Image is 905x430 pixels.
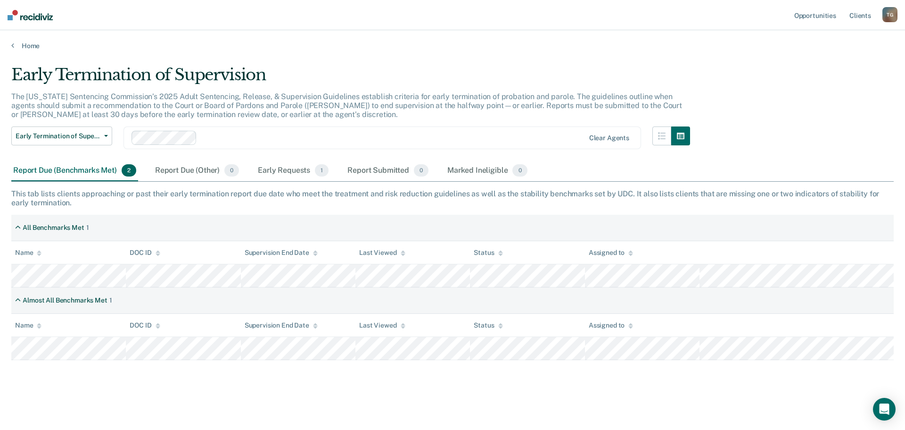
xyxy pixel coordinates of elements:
[86,224,89,232] div: 1
[11,293,116,308] div: Almost All Benchmarks Met1
[130,249,160,257] div: DOC ID
[11,42,894,50] a: Home
[346,160,430,181] div: Report Submitted0
[256,160,330,181] div: Early Requests1
[11,220,93,236] div: All Benchmarks Met1
[589,321,633,329] div: Assigned to
[8,10,53,20] img: Recidiviz
[474,249,502,257] div: Status
[512,164,527,177] span: 0
[15,321,41,329] div: Name
[130,321,160,329] div: DOC ID
[359,321,405,329] div: Last Viewed
[11,189,894,207] div: This tab lists clients approaching or past their early termination report due date who meet the t...
[16,132,100,140] span: Early Termination of Supervision
[11,160,138,181] div: Report Due (Benchmarks Met)2
[11,65,690,92] div: Early Termination of Supervision
[224,164,239,177] span: 0
[23,296,107,304] div: Almost All Benchmarks Met
[589,249,633,257] div: Assigned to
[882,7,897,22] button: TG
[873,398,896,421] div: Open Intercom Messenger
[15,249,41,257] div: Name
[445,160,529,181] div: Marked Ineligible0
[359,249,405,257] div: Last Viewed
[11,92,682,119] p: The [US_STATE] Sentencing Commission’s 2025 Adult Sentencing, Release, & Supervision Guidelines e...
[109,296,112,304] div: 1
[23,224,84,232] div: All Benchmarks Met
[245,249,318,257] div: Supervision End Date
[882,7,897,22] div: T G
[11,126,112,145] button: Early Termination of Supervision
[474,321,502,329] div: Status
[153,160,241,181] div: Report Due (Other)0
[414,164,428,177] span: 0
[245,321,318,329] div: Supervision End Date
[122,164,136,177] span: 2
[315,164,329,177] span: 1
[589,134,629,142] div: Clear agents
